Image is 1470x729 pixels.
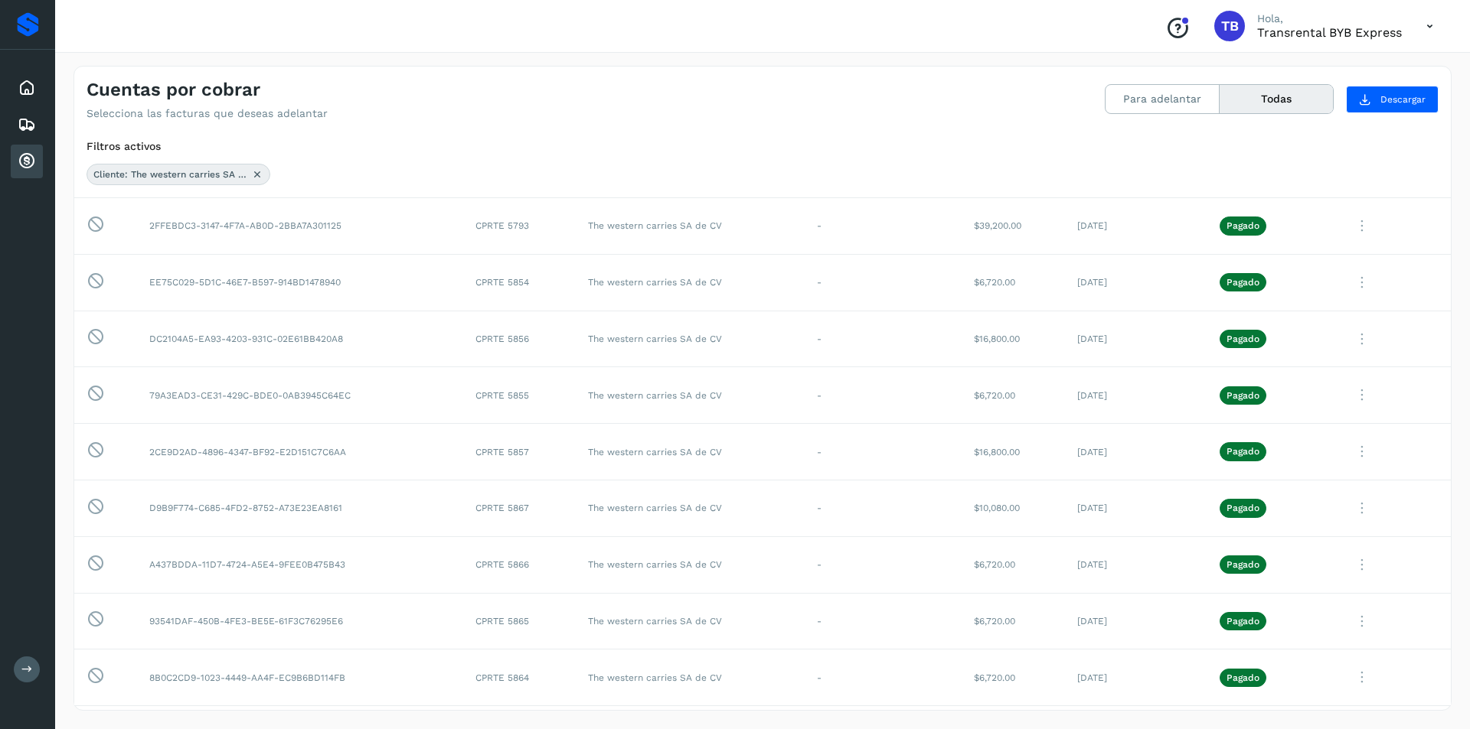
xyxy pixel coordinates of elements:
td: [DATE] [1065,593,1207,649]
p: Transrental BYB Express [1257,25,1402,40]
td: CPRTE 5793 [463,197,576,254]
td: CPRTE 5866 [463,536,576,593]
td: [DATE] [1065,536,1207,593]
p: Pagado [1227,559,1259,570]
button: Descargar [1346,86,1439,113]
td: $10,080.00 [962,480,1066,536]
td: CPRTE 5865 [463,593,576,649]
h4: Cuentas por cobrar [87,79,260,101]
td: $6,720.00 [962,254,1066,311]
p: Pagado [1227,220,1259,231]
div: Filtros activos [87,138,1439,155]
td: - [805,197,962,254]
td: [DATE] [1065,367,1207,424]
p: Selecciona las facturas que deseas adelantar [87,107,328,120]
td: 2CE9D2AD-4896-4347-BF92-E2D151C7C6AA [137,424,463,480]
td: CPRTE 5856 [463,311,576,367]
p: Pagado [1227,277,1259,288]
td: The western carries SA de CV [576,254,805,311]
td: The western carries SA de CV [576,311,805,367]
td: CPRTE 5864 [463,649,576,706]
td: 8B0C2CD9-1023-4449-AA4F-EC9B6BD114FB [137,649,463,706]
td: $6,720.00 [962,593,1066,649]
button: Para adelantar [1106,85,1220,113]
td: $16,800.00 [962,311,1066,367]
p: Pagado [1227,334,1259,344]
td: CPRTE 5854 [463,254,576,311]
td: - [805,367,962,424]
td: 2FFEBDC3-3147-4F7A-AB0D-2BBA7A301125 [137,197,463,254]
td: The western carries SA de CV [576,593,805,649]
td: - [805,593,962,649]
td: EE75C029-5D1C-46E7-B597-914BD1478940 [137,254,463,311]
div: Embarques [11,108,43,142]
td: - [805,649,962,706]
td: CPRTE 5857 [463,424,576,480]
td: 79A3EAD3-CE31-429C-BDE0-0AB3945C64EC [137,367,463,424]
td: CPRTE 5855 [463,367,576,424]
td: [DATE] [1065,311,1207,367]
p: Pagado [1227,672,1259,683]
td: $6,720.00 [962,536,1066,593]
td: [DATE] [1065,254,1207,311]
td: The western carries SA de CV [576,367,805,424]
td: $6,720.00 [962,649,1066,706]
td: - [805,424,962,480]
td: - [805,480,962,536]
td: $39,200.00 [962,197,1066,254]
td: [DATE] [1065,480,1207,536]
p: Hola, [1257,12,1402,25]
button: Todas [1220,85,1333,113]
td: 93541DAF-450B-4FE3-BE5E-61F3C76295E6 [137,593,463,649]
td: The western carries SA de CV [576,480,805,536]
div: Inicio [11,71,43,105]
td: The western carries SA de CV [576,649,805,706]
p: Pagado [1227,616,1259,626]
td: $16,800.00 [962,424,1066,480]
p: Pagado [1227,503,1259,513]
td: - [805,311,962,367]
span: Cliente: The western carries SA de CV [93,168,247,181]
td: $6,720.00 [962,367,1066,424]
td: - [805,254,962,311]
td: [DATE] [1065,649,1207,706]
td: DC2104A5-EA93-4203-931C-02E61BB420A8 [137,311,463,367]
td: [DATE] [1065,197,1207,254]
div: Cuentas por cobrar [11,145,43,178]
span: Descargar [1380,93,1426,106]
td: CPRTE 5867 [463,480,576,536]
p: Pagado [1227,390,1259,401]
td: The western carries SA de CV [576,197,805,254]
td: The western carries SA de CV [576,424,805,480]
td: A437BDDA-11D7-4724-A5E4-9FEE0B475B43 [137,536,463,593]
div: Cliente: The western carries SA de CV [87,164,270,185]
td: D9B9F774-C685-4FD2-8752-A73E23EA8161 [137,480,463,536]
td: [DATE] [1065,424,1207,480]
p: Pagado [1227,446,1259,457]
td: The western carries SA de CV [576,536,805,593]
td: - [805,536,962,593]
